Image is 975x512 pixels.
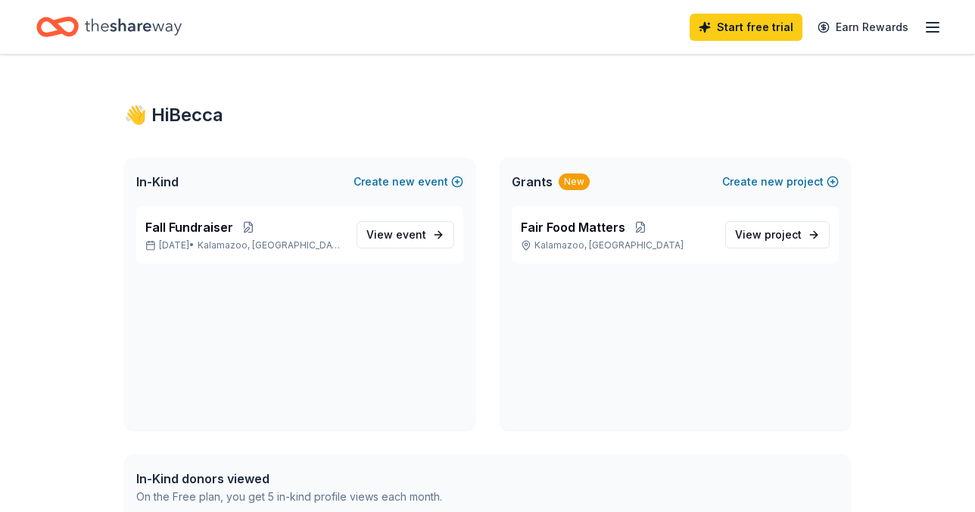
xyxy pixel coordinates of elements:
[521,218,625,236] span: Fair Food Matters
[136,488,442,506] div: On the Free plan, you get 5 in-kind profile views each month.
[136,173,179,191] span: In-Kind
[366,226,426,244] span: View
[145,218,233,236] span: Fall Fundraiser
[761,173,783,191] span: new
[521,239,713,251] p: Kalamazoo, [GEOGRAPHIC_DATA]
[765,228,802,241] span: project
[808,14,917,41] a: Earn Rewards
[136,470,442,488] div: In-Kind donors viewed
[512,173,553,191] span: Grants
[354,173,463,191] button: Createnewevent
[559,173,590,190] div: New
[198,239,344,251] span: Kalamazoo, [GEOGRAPHIC_DATA]
[124,103,851,127] div: 👋 Hi Becca
[392,173,415,191] span: new
[145,239,344,251] p: [DATE] •
[396,228,426,241] span: event
[735,226,802,244] span: View
[725,221,830,248] a: View project
[690,14,802,41] a: Start free trial
[36,9,182,45] a: Home
[357,221,454,248] a: View event
[722,173,839,191] button: Createnewproject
